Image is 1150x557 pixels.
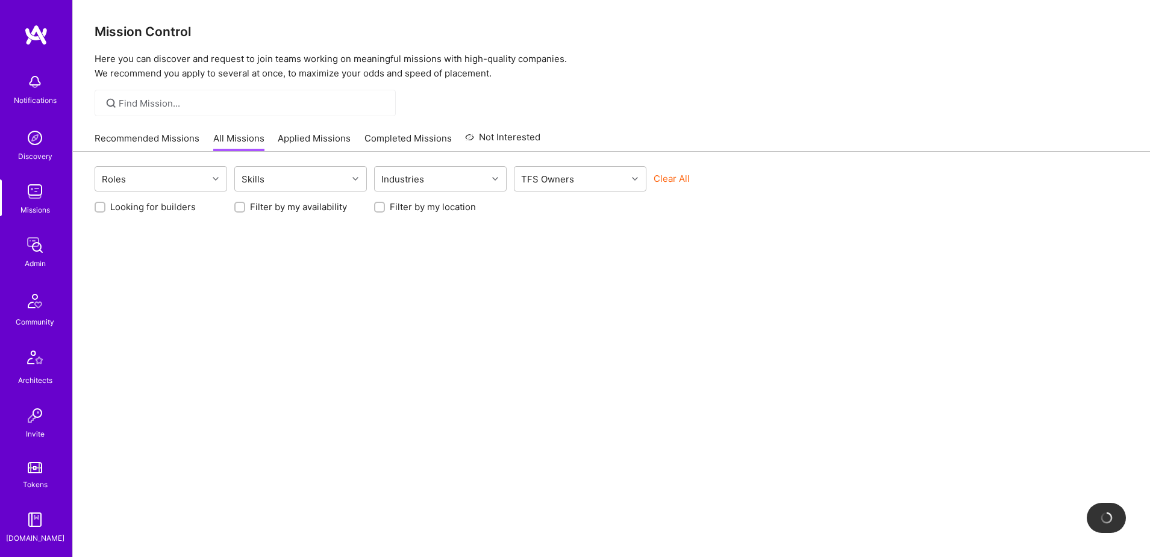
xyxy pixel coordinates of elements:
[24,24,48,46] img: logo
[278,132,351,152] a: Applied Missions
[632,176,638,182] i: icon Chevron
[20,345,49,374] img: Architects
[16,316,54,328] div: Community
[26,428,45,440] div: Invite
[250,201,347,213] label: Filter by my availability
[352,176,358,182] i: icon Chevron
[465,130,540,152] a: Not Interested
[364,132,452,152] a: Completed Missions
[18,374,52,387] div: Architects
[492,176,498,182] i: icon Chevron
[23,403,47,428] img: Invite
[104,96,118,110] i: icon SearchGrey
[20,287,49,316] img: Community
[23,233,47,257] img: admin teamwork
[23,478,48,491] div: Tokens
[654,172,690,185] button: Clear All
[23,508,47,532] img: guide book
[119,97,387,110] input: Find Mission...
[1101,512,1113,524] img: loading
[239,170,267,188] div: Skills
[213,132,264,152] a: All Missions
[99,170,129,188] div: Roles
[110,201,196,213] label: Looking for builders
[378,170,427,188] div: Industries
[23,179,47,204] img: teamwork
[18,150,52,163] div: Discovery
[95,52,1128,81] p: Here you can discover and request to join teams working on meaningful missions with high-quality ...
[518,170,577,188] div: TFS Owners
[23,70,47,94] img: bell
[95,24,1128,39] h3: Mission Control
[14,94,57,107] div: Notifications
[25,257,46,270] div: Admin
[23,126,47,150] img: discovery
[6,532,64,544] div: [DOMAIN_NAME]
[20,204,50,216] div: Missions
[390,201,476,213] label: Filter by my location
[95,132,199,152] a: Recommended Missions
[28,462,42,473] img: tokens
[213,176,219,182] i: icon Chevron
